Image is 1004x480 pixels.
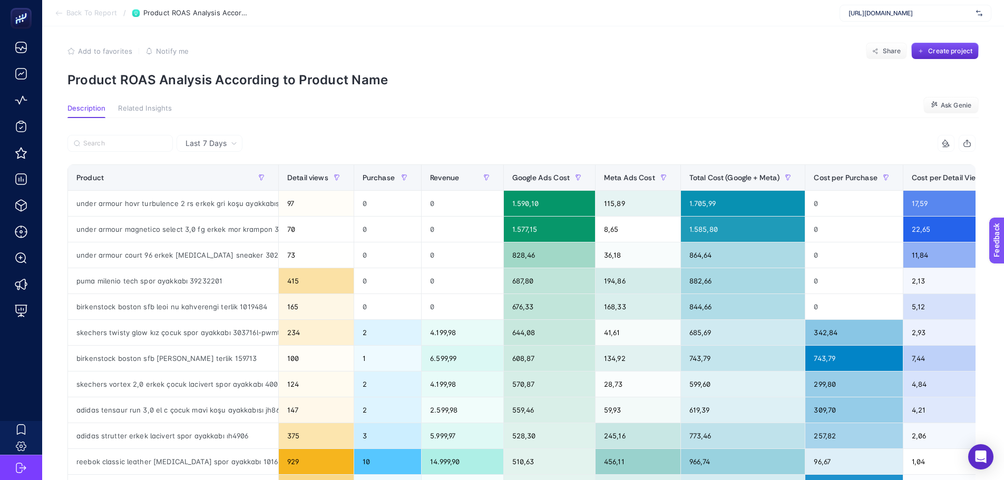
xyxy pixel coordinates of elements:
button: Ask Genie [923,97,979,114]
div: 234 [279,320,354,345]
div: 1.577,15 [504,217,595,242]
div: 147 [279,397,354,423]
div: 124 [279,371,354,397]
input: Search [83,140,167,148]
span: Related Insights [118,104,172,113]
div: 96,67 [805,449,902,474]
div: 966,74 [681,449,805,474]
div: 375 [279,423,354,448]
div: 644,08 [504,320,595,345]
button: Share [866,43,907,60]
div: 342,84 [805,320,902,345]
div: under armour court 96 erkek [MEDICAL_DATA] sneaker 3028633-101 [68,242,278,268]
div: adidas tensaur run 3,0 el c çocuk mavi koşu ayakkabısı jh8604 [68,397,278,423]
button: Related Insights [118,104,172,118]
span: Meta Ads Cost [604,173,655,182]
div: 2.599,98 [422,397,503,423]
div: 36,18 [596,242,680,268]
div: 456,11 [596,449,680,474]
span: Cost per Detail Views [912,173,986,182]
span: Google Ads Cost [512,173,570,182]
div: 1.705,99 [681,191,805,216]
div: 4.199,98 [422,371,503,397]
div: 0 [422,217,503,242]
div: 687,80 [504,268,595,293]
div: 0 [354,294,421,319]
div: 3 [354,423,421,448]
div: 882,66 [681,268,805,293]
div: 2 [354,397,421,423]
div: 41,61 [596,320,680,345]
div: 528,30 [504,423,595,448]
div: Open Intercom Messenger [968,444,993,469]
span: / [123,8,126,17]
div: under armour magnetico select 3,0 fg erkek mor krampon 3027039-501 [68,217,278,242]
span: Add to favorites [78,47,132,55]
div: 245,16 [596,423,680,448]
div: 599,60 [681,371,805,397]
div: 929 [279,449,354,474]
div: 0 [422,268,503,293]
div: 773,46 [681,423,805,448]
div: 0 [805,191,902,216]
div: 14.999,90 [422,449,503,474]
div: 100 [279,346,354,371]
span: Revenue [430,173,459,182]
span: Feedback [6,3,40,12]
div: 5.999,97 [422,423,503,448]
span: Total Cost (Google + Meta) [689,173,780,182]
div: puma milenio tech spor ayakkabı 39232201 [68,268,278,293]
button: Notify me [145,47,189,55]
span: Create project [928,47,972,55]
button: Add to favorites [67,47,132,55]
div: 844,66 [681,294,805,319]
div: 257,82 [805,423,902,448]
div: 115,89 [596,191,680,216]
div: 28,73 [596,371,680,397]
span: Back To Report [66,9,117,17]
div: 309,70 [805,397,902,423]
div: 0 [354,217,421,242]
div: 0 [805,242,902,268]
div: 165 [279,294,354,319]
span: Notify me [156,47,189,55]
div: 4.199,98 [422,320,503,345]
div: 570,87 [504,371,595,397]
span: Description [67,104,105,113]
div: 0 [422,242,503,268]
div: 73 [279,242,354,268]
div: 134,92 [596,346,680,371]
div: 0 [422,191,503,216]
span: [URL][DOMAIN_NAME] [849,9,972,17]
div: 0 [805,294,902,319]
div: 168,33 [596,294,680,319]
div: 299,80 [805,371,902,397]
div: 1.590,10 [504,191,595,216]
div: 2 [354,320,421,345]
div: adidas strutter erkek lacivert spor ayakkabı ıh4906 [68,423,278,448]
span: Purchase [363,173,395,182]
button: Create project [911,43,979,60]
div: 0 [354,191,421,216]
div: 0 [805,268,902,293]
div: 608,87 [504,346,595,371]
div: 510,63 [504,449,595,474]
div: skechers vortex 2,0 erkek çocuk lacivert spor ayakkabı 400604l-nvbl [68,371,278,397]
div: 1 [354,346,421,371]
span: Cost per Purchase [814,173,877,182]
div: 828,46 [504,242,595,268]
div: 676,33 [504,294,595,319]
div: 864,64 [681,242,805,268]
span: Product ROAS Analysis According to Product Name [143,9,249,17]
div: 194,86 [596,268,680,293]
div: 6.599,99 [422,346,503,371]
div: 0 [354,268,421,293]
div: 415 [279,268,354,293]
div: 685,69 [681,320,805,345]
div: under armour hovr turbulence 2 rs erkek gri koşu ayakkabısı 3028751-025 [68,191,278,216]
div: 10 [354,449,421,474]
span: Detail views [287,173,328,182]
span: Last 7 Days [186,138,227,149]
div: 0 [805,217,902,242]
div: skechers twisty glow kız çocuk spor ayakkabı 303716l-pwmt [68,320,278,345]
